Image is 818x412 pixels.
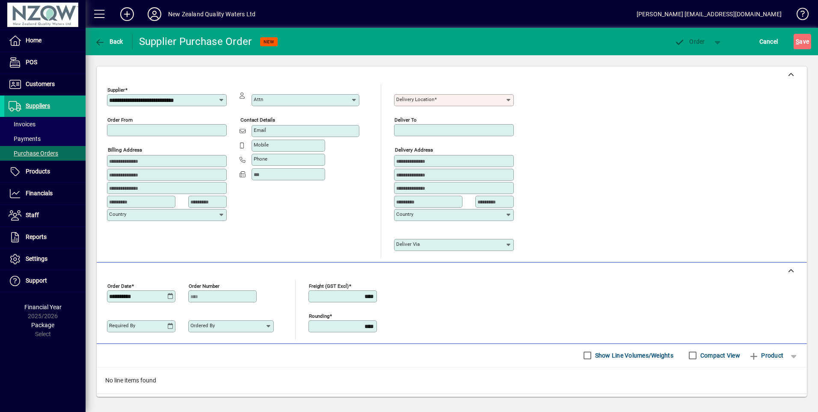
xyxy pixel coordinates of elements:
div: Supplier Purchase Order [139,35,252,48]
app-page-header-button: Back [86,34,133,49]
label: Compact View [699,351,740,360]
a: Home [4,30,86,51]
span: Financials [26,190,53,197]
span: Reports [26,233,47,240]
span: NEW [264,39,274,45]
a: Products [4,161,86,182]
button: Save [794,34,811,49]
mat-label: Ordered by [190,322,215,328]
button: Cancel [757,34,780,49]
span: Invoices [9,121,36,128]
span: Cancel [759,35,778,48]
mat-label: Required by [109,322,135,328]
span: Settings [26,255,47,262]
label: Show Line Volumes/Weights [593,351,673,360]
a: Reports [4,227,86,248]
a: Knowledge Base [790,2,807,30]
div: No line items found [97,367,807,394]
button: Back [92,34,125,49]
a: Payments [4,131,86,146]
a: Purchase Orders [4,146,86,161]
span: Staff [26,212,39,218]
button: Order [670,34,709,49]
mat-label: Order from [107,117,133,123]
div: [PERSON_NAME] [EMAIL_ADDRESS][DOMAIN_NAME] [637,7,782,21]
span: Customers [26,81,55,87]
mat-label: Mobile [254,142,269,148]
button: Add [113,6,141,22]
span: POS [26,59,37,66]
span: Financial Year [24,304,62,310]
mat-label: Freight (GST excl) [309,283,349,289]
mat-label: Delivery Location [396,96,434,102]
a: Staff [4,205,86,226]
span: Home [26,37,41,44]
a: POS [4,52,86,73]
mat-label: Attn [254,96,263,102]
mat-label: Country [396,211,413,217]
mat-label: Phone [254,156,267,162]
button: Profile [141,6,168,22]
span: Support [26,277,47,284]
a: Customers [4,74,86,95]
div: New Zealand Quality Waters Ltd [168,7,255,21]
mat-label: Order date [107,283,131,289]
span: S [796,38,799,45]
a: Financials [4,183,86,204]
mat-label: Rounding [309,313,329,319]
span: Suppliers [26,102,50,109]
a: Settings [4,248,86,270]
mat-label: Order number [189,283,219,289]
span: Back [95,38,123,45]
a: Invoices [4,117,86,131]
mat-label: Deliver To [394,117,417,123]
span: Products [26,168,50,175]
mat-label: Email [254,127,266,133]
span: Payments [9,135,41,142]
span: ave [796,35,809,48]
a: Support [4,270,86,292]
mat-label: Supplier [107,87,125,93]
mat-label: Deliver via [396,241,420,247]
span: Package [31,322,54,328]
span: Order [675,38,705,45]
mat-label: Country [109,211,126,217]
span: Purchase Orders [9,150,58,157]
